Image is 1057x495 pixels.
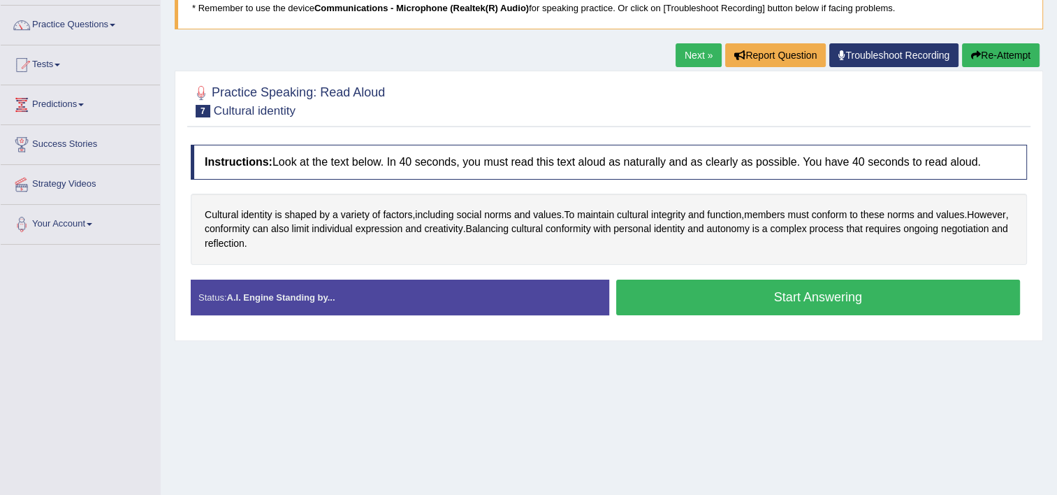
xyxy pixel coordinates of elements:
[341,208,370,222] span: Click to see word definition
[546,222,591,236] span: Click to see word definition
[676,43,722,67] a: Next »
[593,222,611,236] span: Click to see word definition
[1,205,160,240] a: Your Account
[241,208,272,222] span: Click to see word definition
[292,222,309,236] span: Click to see word definition
[962,43,1040,67] button: Re-Attempt
[725,43,826,67] button: Report Question
[196,105,210,117] span: 7
[744,208,785,222] span: Click to see word definition
[484,208,511,222] span: Click to see word definition
[850,208,858,222] span: Click to see word definition
[564,208,574,222] span: Click to see word definition
[205,208,238,222] span: Click to see word definition
[903,222,938,236] span: Click to see word definition
[284,208,316,222] span: Click to see word definition
[707,208,741,222] span: Click to see word definition
[466,222,509,236] span: Click to see word definition
[214,104,296,117] small: Cultural identity
[405,222,421,236] span: Click to see word definition
[312,222,352,236] span: Click to see word definition
[967,208,1005,222] span: Click to see word definition
[1,85,160,120] a: Predictions
[688,208,704,222] span: Click to see word definition
[861,208,884,222] span: Click to see word definition
[191,280,609,315] div: Status:
[706,222,749,236] span: Click to see word definition
[533,208,561,222] span: Click to see word definition
[809,222,843,236] span: Click to see word definition
[917,208,933,222] span: Click to see word definition
[577,208,614,222] span: Click to see word definition
[787,208,808,222] span: Click to see word definition
[191,194,1027,265] div: , . , . , . .
[991,222,1007,236] span: Click to see word definition
[333,208,338,222] span: Click to see word definition
[275,208,282,222] span: Click to see word definition
[456,208,481,222] span: Click to see word definition
[372,208,381,222] span: Click to see word definition
[271,222,289,236] span: Click to see word definition
[936,208,964,222] span: Click to see word definition
[1,165,160,200] a: Strategy Videos
[205,236,245,251] span: Click to see word definition
[613,222,651,236] span: Click to see word definition
[1,6,160,41] a: Practice Questions
[770,222,806,236] span: Click to see word definition
[319,208,330,222] span: Click to see word definition
[762,222,768,236] span: Click to see word definition
[252,222,268,236] span: Click to see word definition
[514,208,530,222] span: Click to see word definition
[846,222,862,236] span: Click to see word definition
[424,222,462,236] span: Click to see word definition
[866,222,901,236] span: Click to see word definition
[752,222,759,236] span: Click to see word definition
[191,145,1027,180] h4: Look at the text below. In 40 seconds, you must read this text aloud as naturally and as clearly ...
[356,222,403,236] span: Click to see word definition
[415,208,453,222] span: Click to see word definition
[511,222,543,236] span: Click to see word definition
[205,222,250,236] span: Click to see word definition
[941,222,989,236] span: Click to see word definition
[887,208,914,222] span: Click to see word definition
[1,125,160,160] a: Success Stories
[654,222,685,236] span: Click to see word definition
[651,208,685,222] span: Click to see word definition
[616,280,1021,315] button: Start Answering
[205,156,272,168] b: Instructions:
[191,82,385,117] h2: Practice Speaking: Read Aloud
[314,3,529,13] b: Communications - Microphone (Realtek(R) Audio)
[617,208,648,222] span: Click to see word definition
[687,222,704,236] span: Click to see word definition
[226,292,335,303] strong: A.I. Engine Standing by...
[829,43,958,67] a: Troubleshoot Recording
[1,45,160,80] a: Tests
[812,208,847,222] span: Click to see word definition
[383,208,412,222] span: Click to see word definition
